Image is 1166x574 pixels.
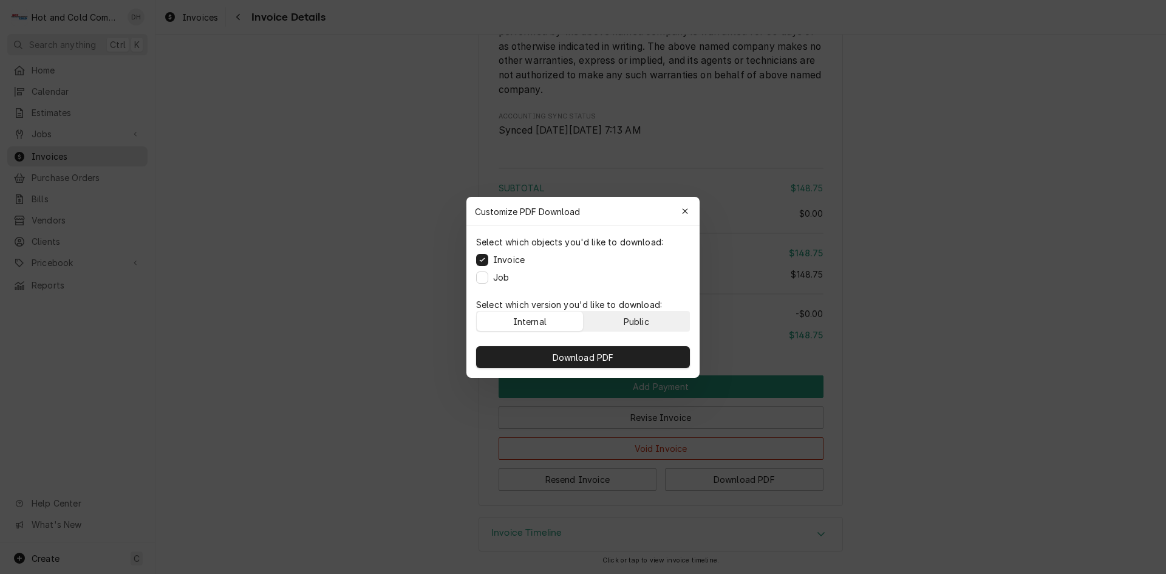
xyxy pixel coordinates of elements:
[476,236,663,248] p: Select which objects you'd like to download:
[476,298,690,311] p: Select which version you'd like to download:
[476,346,690,368] button: Download PDF
[513,315,547,327] div: Internal
[466,197,700,226] div: Customize PDF Download
[493,253,525,266] label: Invoice
[550,350,616,363] span: Download PDF
[624,315,649,327] div: Public
[493,271,509,284] label: Job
